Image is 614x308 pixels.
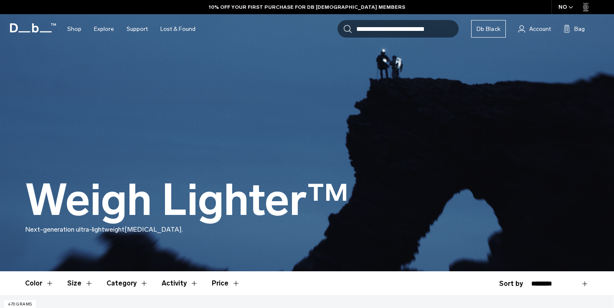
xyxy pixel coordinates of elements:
[107,271,148,295] button: Toggle Filter
[162,271,198,295] button: Toggle Filter
[25,271,54,295] button: Toggle Filter
[124,225,183,233] span: [MEDICAL_DATA].
[160,14,195,44] a: Lost & Found
[563,24,585,34] button: Bag
[67,14,81,44] a: Shop
[61,14,202,44] nav: Main Navigation
[209,3,405,11] a: 10% OFF YOUR FIRST PURCHASE FOR DB [DEMOGRAPHIC_DATA] MEMBERS
[25,225,124,233] span: Next-generation ultra-lightweight
[518,24,551,34] a: Account
[529,25,551,33] span: Account
[471,20,506,38] a: Db Black
[67,271,93,295] button: Toggle Filter
[94,14,114,44] a: Explore
[212,271,240,295] button: Toggle Price
[25,176,349,225] h1: Weigh Lighter™
[127,14,148,44] a: Support
[574,25,585,33] span: Bag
